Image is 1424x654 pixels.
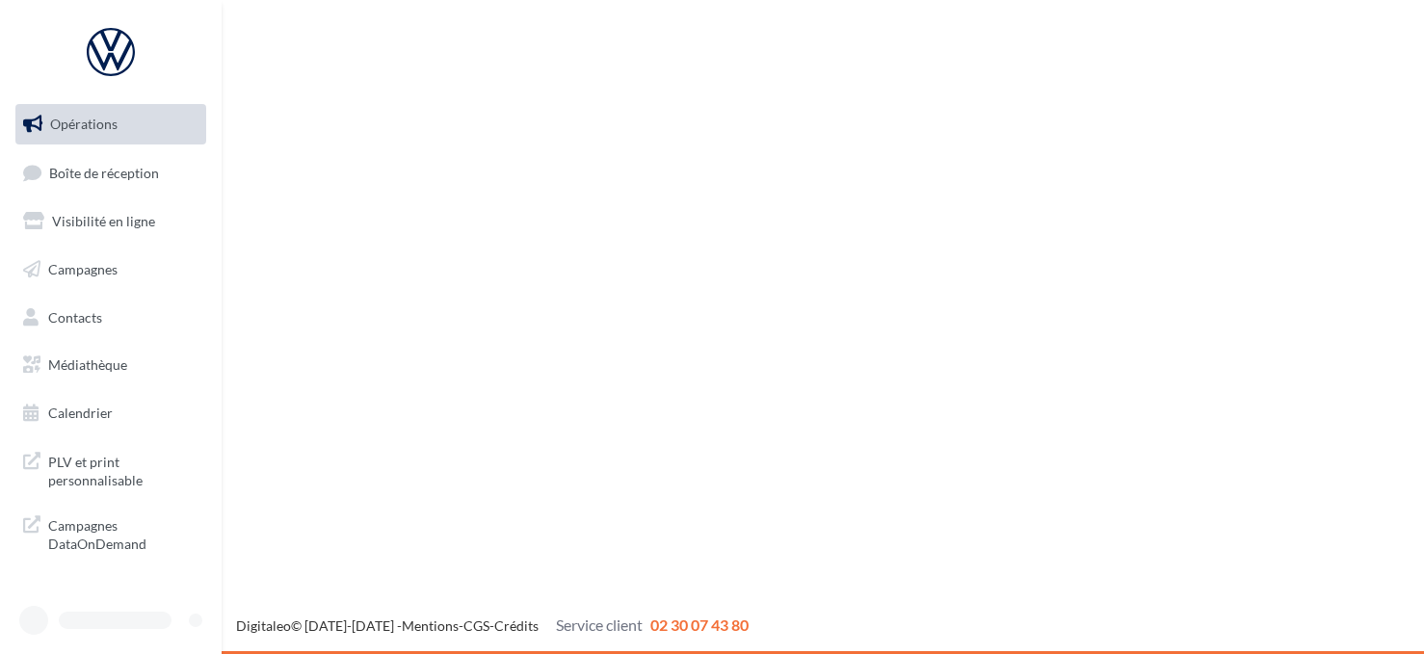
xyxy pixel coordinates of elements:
[52,213,155,229] span: Visibilité en ligne
[49,164,159,180] span: Boîte de réception
[463,617,489,634] a: CGS
[236,617,749,634] span: © [DATE]-[DATE] - - -
[48,356,127,373] span: Médiathèque
[48,405,113,421] span: Calendrier
[12,441,210,498] a: PLV et print personnalisable
[236,617,291,634] a: Digitaleo
[48,449,198,490] span: PLV et print personnalisable
[48,512,198,554] span: Campagnes DataOnDemand
[12,152,210,194] a: Boîte de réception
[556,615,643,634] span: Service client
[12,104,210,144] a: Opérations
[12,345,210,385] a: Médiathèque
[494,617,539,634] a: Crédits
[48,261,118,277] span: Campagnes
[12,505,210,562] a: Campagnes DataOnDemand
[650,615,749,634] span: 02 30 07 43 80
[12,249,210,290] a: Campagnes
[48,308,102,325] span: Contacts
[12,201,210,242] a: Visibilité en ligne
[402,617,459,634] a: Mentions
[50,116,118,132] span: Opérations
[12,298,210,338] a: Contacts
[12,393,210,433] a: Calendrier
